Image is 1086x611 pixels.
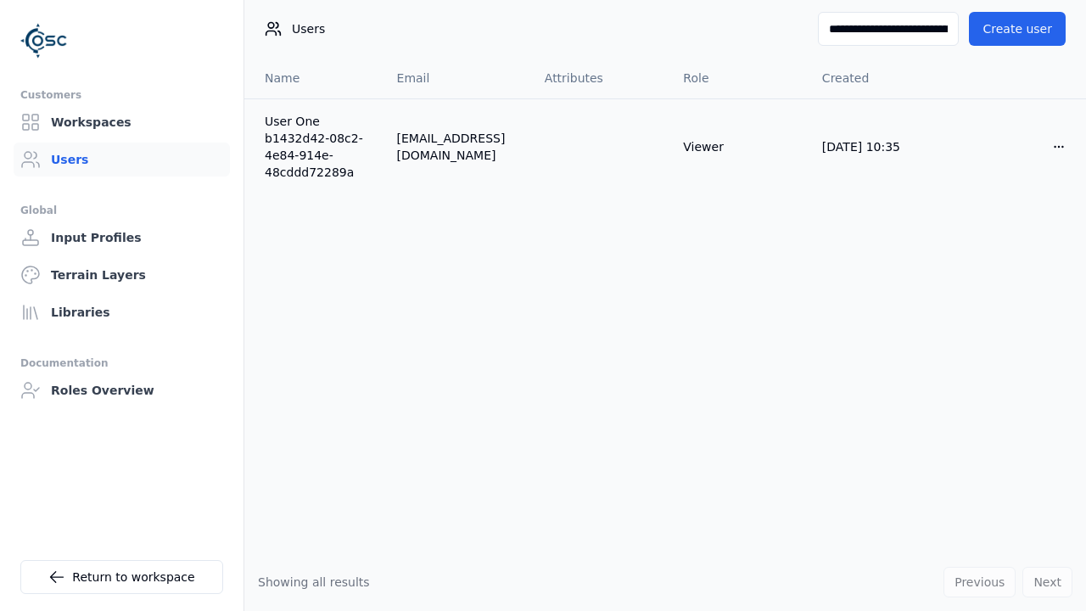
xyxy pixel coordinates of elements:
a: Terrain Layers [14,258,230,292]
a: Input Profiles [14,221,230,255]
a: Return to workspace [20,560,223,594]
button: Create user [969,12,1066,46]
a: User One b1432d42-08c2-4e84-914e-48cddd72289a [265,113,370,181]
span: Users [292,20,325,37]
th: Attributes [531,58,670,98]
a: Users [14,143,230,177]
div: Documentation [20,353,223,373]
th: Email [383,58,531,98]
th: Created [809,58,948,98]
a: Libraries [14,295,230,329]
div: Global [20,200,223,221]
div: Customers [20,85,223,105]
div: [DATE] 10:35 [822,138,934,155]
th: Name [244,58,383,98]
a: Workspaces [14,105,230,139]
span: Showing all results [258,575,370,589]
a: Roles Overview [14,373,230,407]
th: Role [669,58,809,98]
img: Logo [20,17,68,64]
div: [EMAIL_ADDRESS][DOMAIN_NAME] [397,130,518,164]
div: Viewer [683,138,795,155]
